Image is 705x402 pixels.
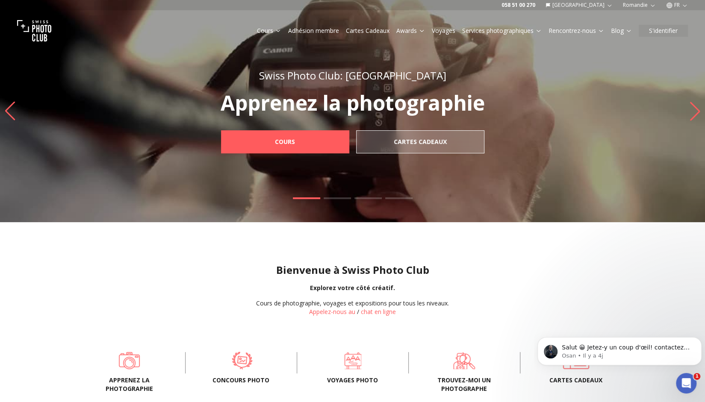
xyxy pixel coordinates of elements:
[396,26,425,35] a: Awards
[361,308,396,316] button: chat en ligne
[422,352,506,369] a: Trouvez-moi un photographe
[608,25,635,37] button: Blog
[309,308,355,316] a: Appelez-nous au
[88,376,171,393] span: Apprenez la photographie
[394,138,447,146] b: Cartes Cadeaux
[462,26,542,35] a: Services photographiques
[428,25,459,37] button: Voyages
[501,2,535,9] a: 058 51 00 270
[311,352,395,369] a: Voyages photo
[639,25,688,37] button: S'identifier
[7,263,698,277] h1: Bienvenue à Swiss Photo Club
[256,299,449,308] div: Cours de photographie, voyages et expositions pour tous les niveaux.
[17,14,51,48] img: Swiss photo club
[459,25,545,37] button: Services photographiques
[356,130,484,153] a: Cartes Cadeaux
[285,25,342,37] button: Adhésion membre
[199,376,283,384] span: Concours Photo
[275,138,295,146] b: Cours
[549,26,604,35] a: Rencontrez-nous
[611,26,632,35] a: Blog
[693,373,700,380] span: 1
[342,25,393,37] button: Cartes Cadeaux
[534,376,618,384] span: Cartes cadeaux
[422,376,506,393] span: Trouvez-moi un photographe
[311,376,395,384] span: Voyages photo
[259,68,446,82] span: Swiss Photo Club: [GEOGRAPHIC_DATA]
[676,373,696,393] iframe: Intercom live chat
[393,25,428,37] button: Awards
[254,25,285,37] button: Cours
[256,299,449,316] div: /
[346,26,389,35] a: Cartes Cadeaux
[202,93,503,113] p: Apprenez la photographie
[288,26,339,35] a: Adhésion membre
[7,284,698,292] div: Explorez votre côté créatif.
[88,352,171,369] a: Apprenez la photographie
[534,319,705,379] iframe: Intercom notifications message
[221,130,349,153] a: Cours
[199,352,283,369] a: Concours Photo
[545,25,608,37] button: Rencontrez-nous
[432,26,455,35] a: Voyages
[257,26,281,35] a: Cours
